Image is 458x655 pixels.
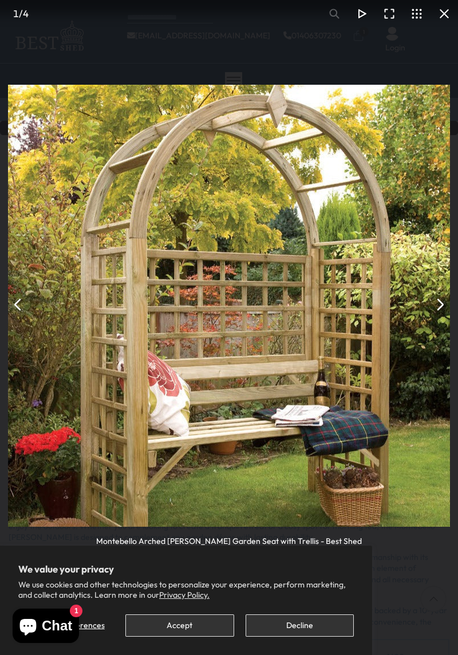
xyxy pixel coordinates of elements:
[9,609,82,646] inbox-online-store-chat: Shopify online store chat
[5,291,32,318] button: Previous
[96,527,362,547] div: Montebello Arched [PERSON_NAME] Garden Seat with Trellis - Best Shed
[426,291,453,318] button: Next
[13,7,19,19] span: 1
[18,564,354,574] h2: We value your privacy
[159,590,210,600] a: Privacy Policy.
[23,7,29,19] span: 4
[18,579,354,600] p: We use cookies and other technologies to personalize your experience, perform marketing, and coll...
[125,614,234,637] button: Accept
[246,614,354,637] button: Decline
